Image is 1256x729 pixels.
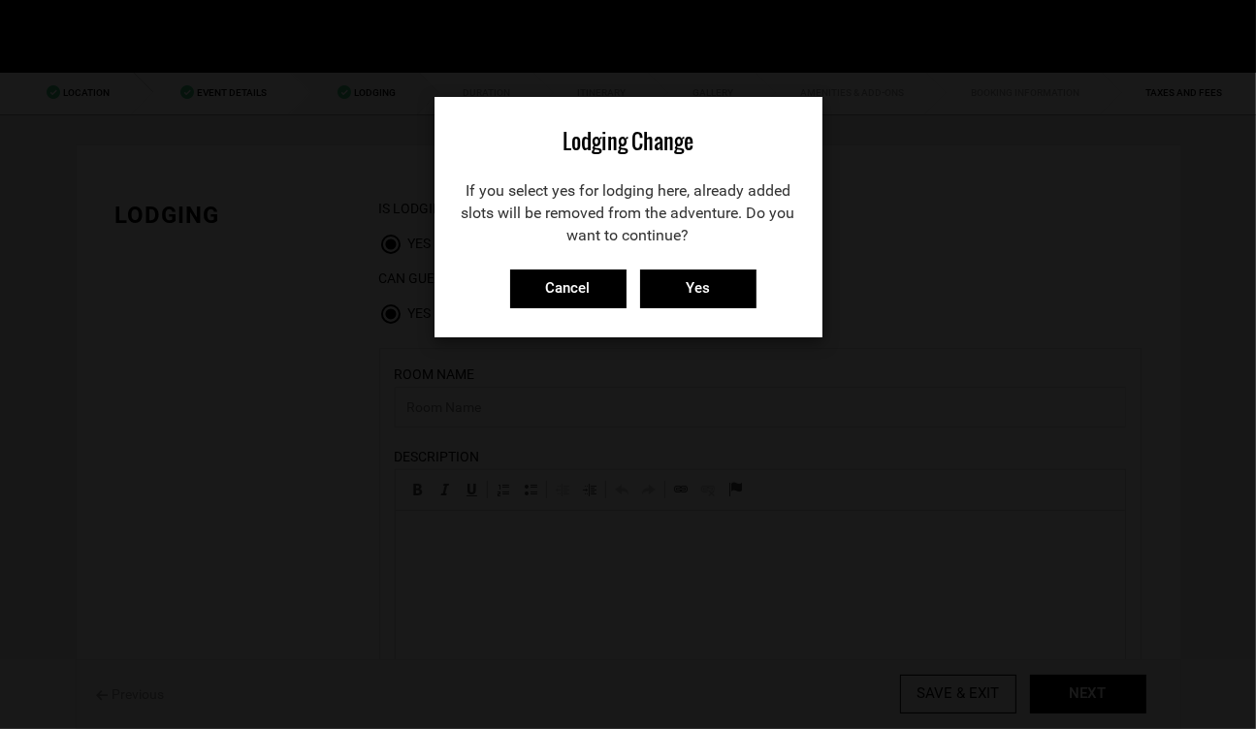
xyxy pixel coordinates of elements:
[630,278,757,297] a: Close
[640,269,757,308] input: Yes
[510,269,627,308] input: Cancel
[454,126,803,156] div: Lodging Change
[500,278,627,297] a: Close
[454,180,803,247] p: If you select yes for lodging here, already added slots will be removed from the adventure. Do yo...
